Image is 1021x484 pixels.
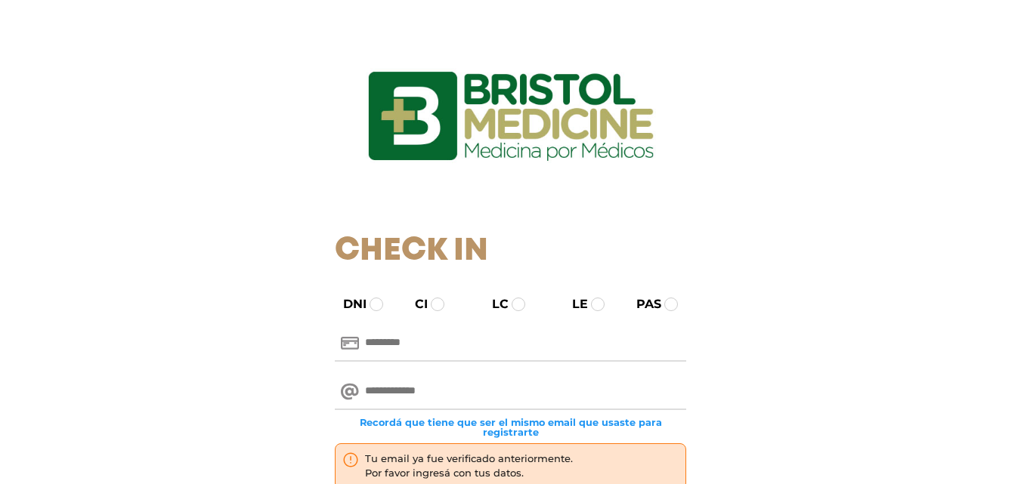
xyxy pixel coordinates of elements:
label: DNI [330,295,367,313]
img: logo_ingresarbristol.jpg [307,18,715,214]
label: CI [401,295,428,313]
div: Tu email ya fue verificado anteriormente. Por favor ingresá con tus datos. [365,452,573,481]
h1: Check In [335,233,686,270]
small: Recordá que tiene que ser el mismo email que usaste para registrarte [335,418,686,437]
label: LC [478,295,509,313]
label: PAS [623,295,661,313]
label: LE [558,295,588,313]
